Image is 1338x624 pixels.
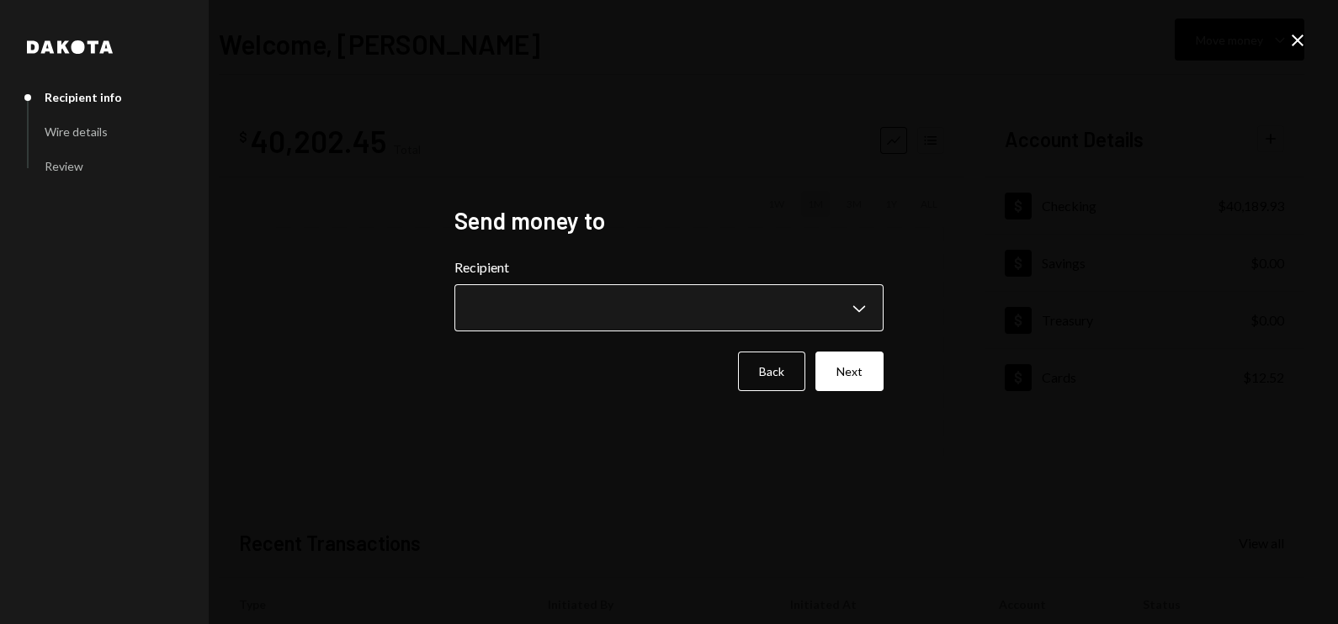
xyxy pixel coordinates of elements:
div: Review [45,159,83,173]
h2: Send money to [454,204,884,237]
div: Wire details [45,124,108,139]
div: Recipient info [45,90,122,104]
button: Recipient [454,284,884,331]
label: Recipient [454,257,884,278]
button: Next [815,352,884,391]
button: Back [738,352,805,391]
